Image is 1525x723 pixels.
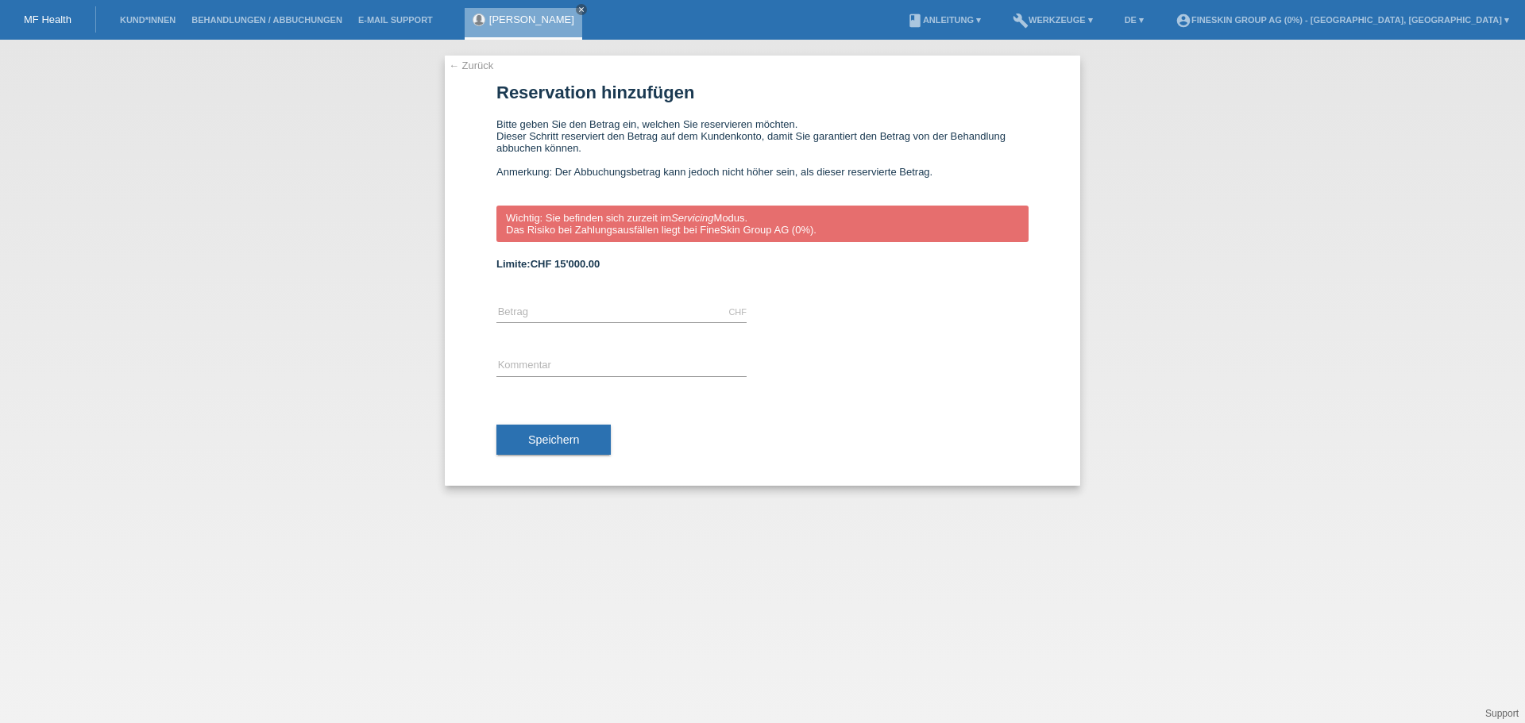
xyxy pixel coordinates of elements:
[528,433,579,446] span: Speichern
[496,425,611,455] button: Speichern
[183,15,350,25] a: Behandlungen / Abbuchungen
[576,4,587,15] a: close
[350,15,441,25] a: E-Mail Support
[489,13,574,25] a: [PERSON_NAME]
[1168,15,1517,25] a: account_circleFineSkin Group AG (0%) - [GEOGRAPHIC_DATA], [GEOGRAPHIC_DATA] ▾
[112,15,183,25] a: Kund*innen
[531,258,600,270] span: CHF 15'000.00
[671,212,713,224] i: Servicing
[907,13,923,29] i: book
[577,6,585,13] i: close
[24,13,71,25] a: MF Health
[496,206,1029,242] div: Wichtig: Sie befinden sich zurzeit im Modus. Das Risiko bei Zahlungsausfällen liegt bei FineSkin ...
[1176,13,1191,29] i: account_circle
[449,60,493,71] a: ← Zurück
[496,258,600,270] b: Limite:
[899,15,989,25] a: bookAnleitung ▾
[1005,15,1101,25] a: buildWerkzeuge ▾
[496,118,1029,190] div: Bitte geben Sie den Betrag ein, welchen Sie reservieren möchten. Dieser Schritt reserviert den Be...
[1485,708,1519,719] a: Support
[728,307,747,317] div: CHF
[1117,15,1152,25] a: DE ▾
[496,83,1029,102] h1: Reservation hinzufügen
[1013,13,1029,29] i: build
